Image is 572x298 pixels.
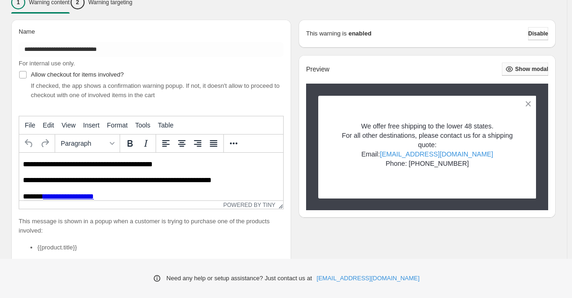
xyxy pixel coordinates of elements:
[335,149,520,159] p: Email:
[223,202,276,208] a: Powered by Tiny
[25,121,36,129] span: File
[122,135,138,151] button: Bold
[226,135,242,151] button: More...
[528,27,548,40] button: Disable
[37,243,284,252] li: {{product.title}}
[380,150,493,158] a: [EMAIL_ADDRESS][DOMAIN_NAME]
[19,60,75,67] span: For internal use only.
[275,201,283,209] div: Resize
[83,121,100,129] span: Insert
[335,121,520,131] p: We offer free shipping to the lower 48 states.
[138,135,154,151] button: Italic
[135,121,150,129] span: Tools
[335,131,520,149] p: For all other destinations, please contact us for a shipping quote:
[158,121,173,129] span: Table
[335,159,520,168] p: Phone: [PHONE_NUMBER]
[306,65,329,73] h2: Preview
[349,29,372,38] strong: enabled
[306,29,347,38] p: This warning is
[43,121,54,129] span: Edit
[206,135,222,151] button: Justify
[174,135,190,151] button: Align center
[158,135,174,151] button: Align left
[502,63,548,76] button: Show modal
[528,30,548,37] span: Disable
[31,82,279,99] span: If checked, the app shows a confirmation warning popup. If not, it doesn't allow to proceed to ch...
[37,135,53,151] button: Redo
[19,217,284,235] p: This message is shown in a popup when a customer is trying to purchase one of the products involved:
[61,140,107,147] span: Paragraph
[31,71,124,78] span: Allow checkout for items involved?
[19,28,35,35] span: Name
[317,274,420,283] a: [EMAIL_ADDRESS][DOMAIN_NAME]
[19,153,283,200] iframe: Rich Text Area
[515,65,548,73] span: Show modal
[4,7,260,64] body: Rich Text Area. Press ALT-0 for help.
[107,121,128,129] span: Format
[57,135,118,151] button: Formats
[62,121,76,129] span: View
[190,135,206,151] button: Align right
[21,135,37,151] button: Undo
